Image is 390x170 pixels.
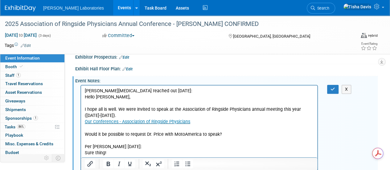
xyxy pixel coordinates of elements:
[75,76,378,84] div: Event Notes:
[0,88,64,97] a: Asset Reservations
[75,64,378,72] div: Exhibit Hall Floor Plan:
[16,120,233,132] li: What is the event start and end times? And please state the time zone. TBD, time zone is Pacific ...
[41,154,52,162] td: Personalize Event Tab Strip
[20,65,23,68] i: Booth reservation complete
[119,55,129,60] a: Edit
[343,3,372,10] img: Tisha Davis
[0,123,64,131] a: Tasks86%
[4,95,233,102] p: · Name of Event:
[0,54,64,62] a: Event Information
[16,164,233,170] li: What is the topic of the talk? TBI
[0,131,64,139] a: Playbook
[16,83,233,95] li: Requester’s Name, Region, E-mail and Cell number: Gabby [MEDICAL_DATA], [GEOGRAPHIC_DATA], [PHONE...
[103,160,113,168] button: Bold
[21,44,31,48] a: Edit
[5,90,42,95] span: Asset Reservations
[323,32,378,41] div: Event Format
[0,63,64,71] a: Booth
[5,116,38,121] span: Sponsorships
[307,3,335,14] a: Search
[5,141,53,146] span: Misc. Expenses & Credits
[85,160,95,168] button: Insert/edit link
[122,67,133,71] a: Edit
[5,81,43,86] span: Travel Reservations
[125,160,135,168] button: Underline
[0,148,64,157] a: Budget
[361,32,378,38] div: Event Format
[183,160,193,168] button: Bullet list
[368,33,378,38] div: Hybrid
[0,114,64,122] a: Sponsorships1
[154,160,164,168] button: Superscript
[16,133,233,157] li: What is the purpose of the event? Why is this talk needed? Please give some details for HCP to co...
[5,98,25,103] span: Giveaways
[5,133,23,138] span: Playbook
[16,157,233,164] li: HCP requested Dr. Price
[172,160,182,168] button: Numbered list
[5,5,36,11] img: ExhibitDay
[0,71,64,80] a: Staff1
[361,33,367,38] img: Format-Hybrid.png
[5,32,37,38] span: [DATE] [DATE]
[3,19,346,30] div: 2025 Association of Ringside Physicians Annual Conference - [PERSON_NAME] CONFIRMED
[33,116,38,120] span: 1
[4,34,109,39] a: Our Conferences - Association of Ringside Physicians
[5,150,19,155] span: Budget
[16,102,233,114] li: In-person, Virtual or Hybrid: The event is in-person, however, if Dr. Price is out of pocket and ...
[100,32,137,39] button: Committed
[16,73,21,77] span: 1
[52,154,65,162] td: Toggle Event Tabs
[75,52,378,60] div: Exhibitor Prospectus:
[0,140,64,148] a: Misc. Expenses & Credits
[361,42,377,45] div: Event Rating
[5,56,40,60] span: Event Information
[342,85,351,94] button: X
[5,64,24,69] span: Booth
[5,73,21,78] span: Staff
[114,160,124,168] button: Italic
[43,6,104,10] span: [PERSON_NAME] Laboratories
[143,160,153,168] button: Subscript
[18,33,24,38] span: to
[4,2,233,83] p: [PERSON_NAME][MEDICAL_DATA] reached out [DATE]: Hello [PERSON_NAME], I hope all is well. We were ...
[17,124,25,129] span: 86%
[0,97,64,105] a: Giveaways
[5,107,26,112] span: Shipments
[5,124,25,129] span: Tasks
[5,42,31,48] td: Tags
[315,6,329,10] span: Search
[233,34,310,39] span: [GEOGRAPHIC_DATA], [GEOGRAPHIC_DATA]
[61,96,184,101] b: 2025 ASSOCIATION OF RINGSIDE PHYSICIANS CONFERENCE
[38,34,51,38] span: (3 days)
[0,106,64,114] a: Shipments
[0,80,64,88] a: Travel Reservations
[16,114,233,120] li: What is the event date? [DATE]-[DATE] in [GEOGRAPHIC_DATA], [GEOGRAPHIC_DATA]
